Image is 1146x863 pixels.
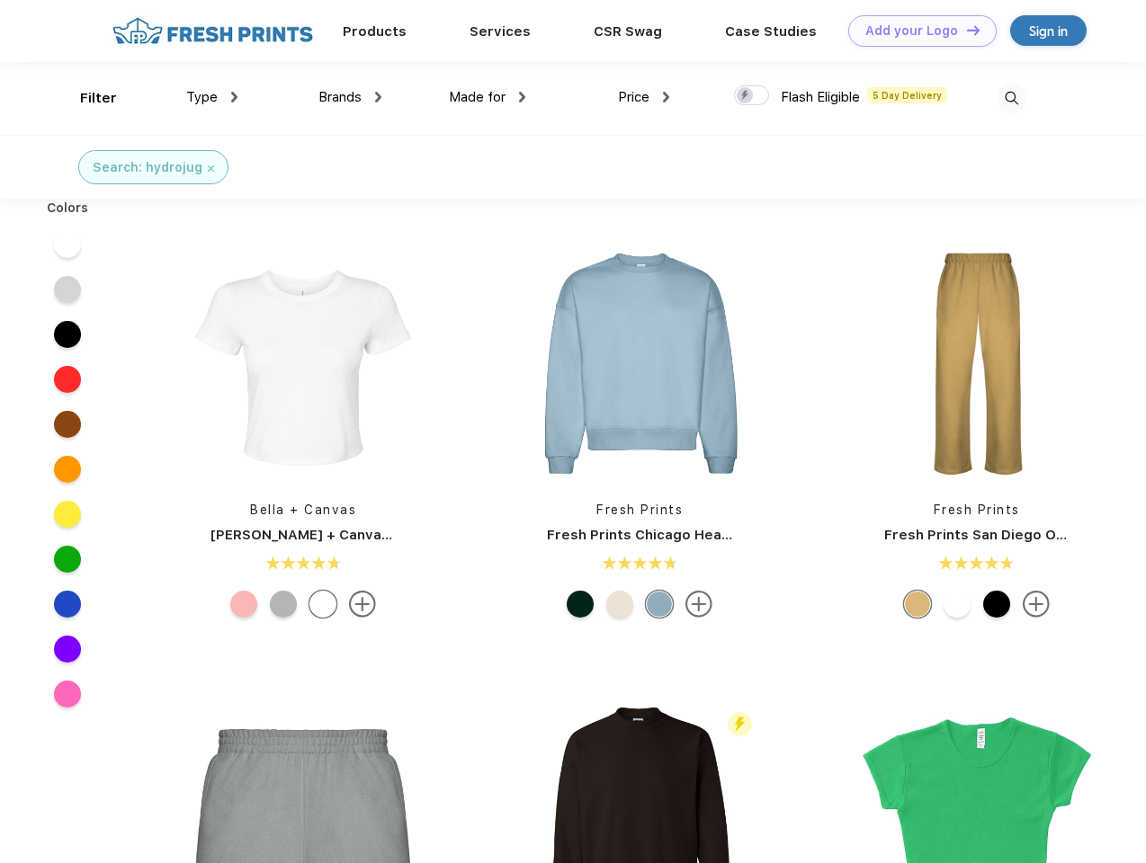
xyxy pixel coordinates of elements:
[781,89,860,105] span: Flash Eligible
[1010,15,1087,46] a: Sign in
[596,503,683,517] a: Fresh Prints
[618,89,649,105] span: Price
[343,23,407,40] a: Products
[318,89,362,105] span: Brands
[210,527,714,543] a: [PERSON_NAME] + Canvas [DEMOGRAPHIC_DATA]' Micro Ribbed Baby Tee
[997,84,1026,113] img: desktop_search.svg
[728,712,752,736] img: flash_active_toggle.svg
[184,244,423,483] img: func=resize&h=266
[309,591,336,618] div: Solid Wht Blend
[867,87,947,103] span: 5 Day Delivery
[375,92,381,102] img: dropdown.png
[967,25,980,35] img: DT
[857,244,1097,483] img: func=resize&h=266
[208,165,214,172] img: filter_cancel.svg
[33,199,103,218] div: Colors
[567,591,594,618] div: Forest Green mto
[1029,21,1068,41] div: Sign in
[547,527,857,543] a: Fresh Prints Chicago Heavyweight Crewneck
[944,591,971,618] div: White
[865,23,958,39] div: Add your Logo
[663,92,669,102] img: dropdown.png
[230,591,257,618] div: Solid Pink Blend
[685,591,712,618] img: more.svg
[349,591,376,618] img: more.svg
[519,92,525,102] img: dropdown.png
[520,244,759,483] img: func=resize&h=266
[80,88,117,109] div: Filter
[606,591,633,618] div: Buttermilk mto
[107,15,318,47] img: fo%20logo%202.webp
[646,591,673,618] div: Slate Blue
[904,591,931,618] div: Bahama Yellow mto
[1023,591,1050,618] img: more.svg
[250,503,356,517] a: Bella + Canvas
[231,92,237,102] img: dropdown.png
[186,89,218,105] span: Type
[270,591,297,618] div: Athletic Heather
[983,591,1010,618] div: Black
[934,503,1020,517] a: Fresh Prints
[449,89,506,105] span: Made for
[93,158,202,177] div: Search: hydrojug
